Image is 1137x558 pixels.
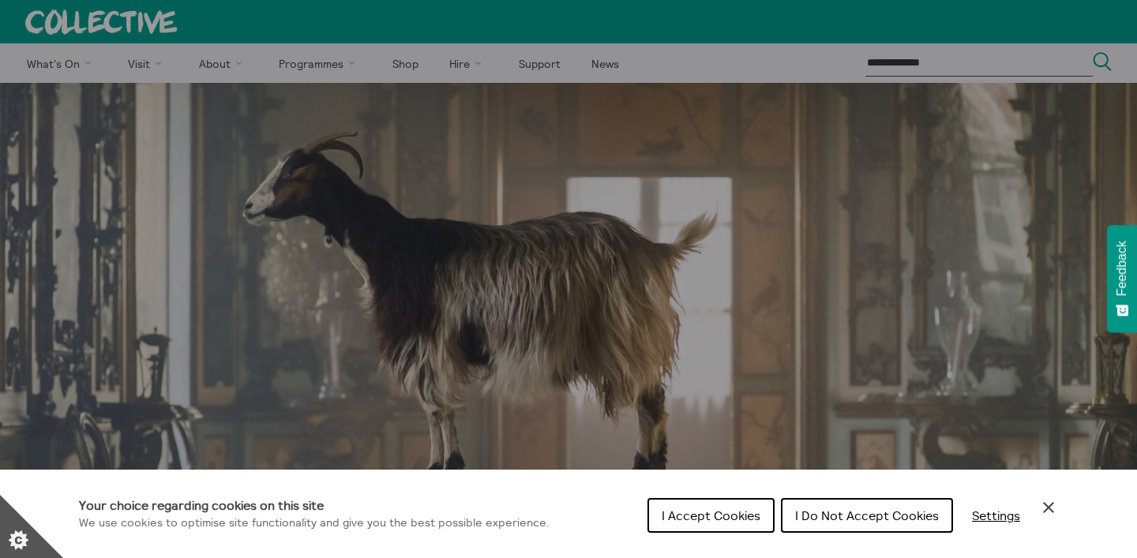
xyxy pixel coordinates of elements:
button: I Do Not Accept Cookies [781,498,953,533]
p: We use cookies to optimise site functionality and give you the best possible experience. [79,515,550,532]
span: I Do Not Accept Cookies [795,507,939,523]
button: Close Cookie Control [1039,498,1058,517]
button: I Accept Cookies [647,498,775,533]
button: Feedback - Show survey [1107,225,1137,332]
span: Settings [972,507,1020,523]
span: Feedback [1115,241,1129,296]
button: Settings [959,500,1033,531]
span: I Accept Cookies [662,507,760,523]
h1: Your choice regarding cookies on this site [79,496,550,515]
